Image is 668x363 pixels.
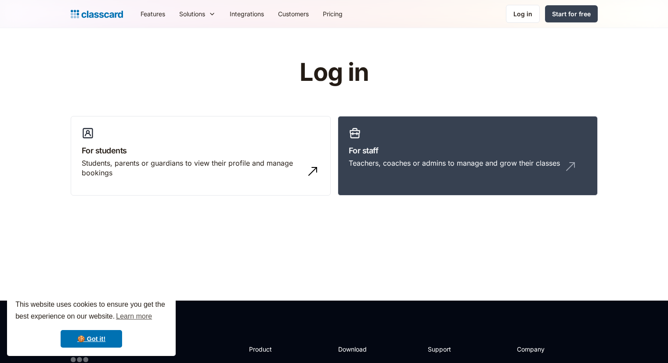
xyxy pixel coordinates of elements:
[428,345,463,354] h2: Support
[115,310,153,323] a: learn more about cookies
[134,4,172,24] a: Features
[82,158,302,178] div: Students, parents or guardians to view their profile and manage bookings
[249,345,296,354] h2: Product
[517,345,575,354] h2: Company
[172,4,223,24] div: Solutions
[179,9,205,18] div: Solutions
[513,9,532,18] div: Log in
[71,8,123,20] a: home
[316,4,350,24] a: Pricing
[338,345,374,354] h2: Download
[15,299,167,323] span: This website uses cookies to ensure you get the best experience on our website.
[71,116,331,196] a: For studentsStudents, parents or guardians to view their profile and manage bookings
[271,4,316,24] a: Customers
[7,291,176,356] div: cookieconsent
[61,330,122,348] a: dismiss cookie message
[195,59,473,86] h1: Log in
[506,5,540,23] a: Log in
[82,145,320,156] h3: For students
[349,145,587,156] h3: For staff
[223,4,271,24] a: Integrations
[338,116,598,196] a: For staffTeachers, coaches or admins to manage and grow their classes
[552,9,591,18] div: Start for free
[545,5,598,22] a: Start for free
[349,158,560,168] div: Teachers, coaches or admins to manage and grow their classes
